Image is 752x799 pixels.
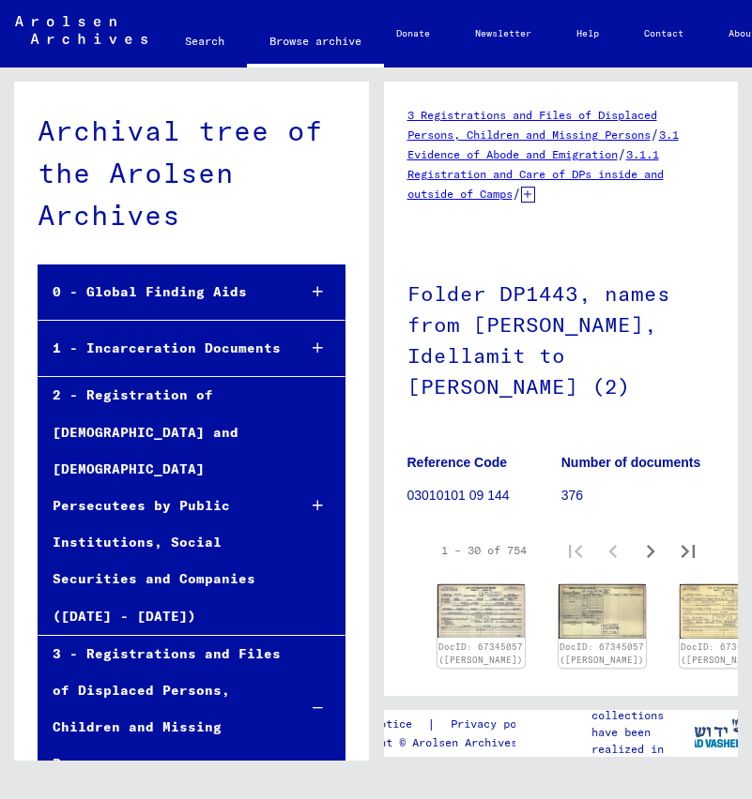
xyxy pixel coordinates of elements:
span: / [651,126,659,143]
p: have been realized in partnership with [591,724,693,791]
div: 3 - Registrations and Files of Displaced Persons, Children and Missing Persons [38,636,283,783]
button: Last page [669,532,707,569]
div: Archival tree of the Arolsen Archives [38,110,345,236]
img: 001.jpg [437,584,525,639]
a: 3 Registrations and Files of Displaced Persons, Children and Missing Persons [407,108,657,142]
div: 2 - Registration of [DEMOGRAPHIC_DATA] and [DEMOGRAPHIC_DATA] Persecutees by Public Institutions,... [38,377,283,634]
div: 0 - Global Finding Aids [38,274,283,310]
span: / [513,185,521,202]
button: Next page [632,532,669,569]
img: Arolsen_neg.svg [15,16,147,44]
b: Number of documents [561,455,701,470]
a: Newsletter [453,11,554,56]
b: Reference Code [407,455,508,470]
button: First page [557,532,594,569]
p: 03010101 09 144 [407,486,560,505]
p: 376 [561,486,714,505]
a: Donate [374,11,453,56]
div: 1 - Incarceration Documents [38,330,283,367]
a: 3.1.1 Registration and Care of DPs inside and outside of Camps [407,147,664,201]
a: DocID: 67345057 ([PERSON_NAME]) [560,641,644,665]
img: yv_logo.png [681,709,751,756]
a: Help [554,11,622,56]
p: Copyright © Arolsen Archives, 2021 [333,734,565,751]
h1: Folder DP1443, names from [PERSON_NAME], Idellamit to [PERSON_NAME] (2) [407,250,715,426]
img: 002.jpg [559,584,646,640]
div: | [333,715,565,734]
a: Browse archive [247,19,384,68]
span: / [618,145,626,162]
a: DocID: 67345057 ([PERSON_NAME]) [438,641,523,665]
button: Previous page [594,532,632,569]
a: Search [162,19,247,64]
a: Contact [622,11,706,56]
div: 1 – 30 of 754 [441,542,527,559]
a: Privacy policy [436,715,565,734]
